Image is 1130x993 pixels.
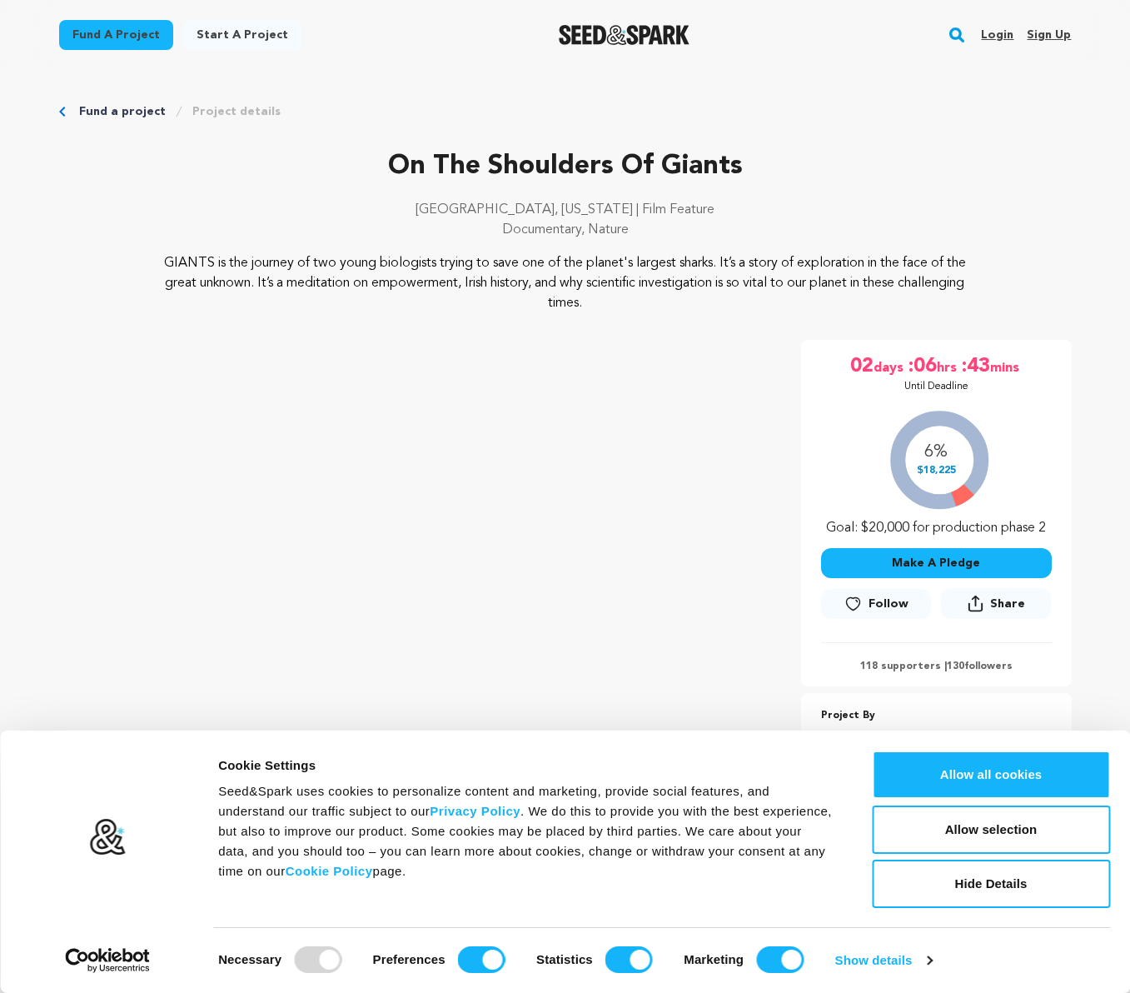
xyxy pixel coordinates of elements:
div: Breadcrumb [59,103,1072,120]
span: days [874,353,907,380]
a: Login [981,22,1013,48]
a: Show details [835,948,932,973]
button: Make A Pledge [821,548,1052,578]
strong: Preferences [373,952,446,966]
button: Allow selection [872,806,1110,854]
strong: Statistics [536,952,593,966]
a: Cookie Policy [286,864,373,878]
a: Privacy Policy [430,804,520,818]
a: Seed&Spark Homepage [559,25,689,45]
button: Share [941,588,1051,619]
span: :06 [907,353,937,380]
strong: Marketing [684,952,744,966]
span: hrs [937,353,960,380]
a: Fund a project [79,103,166,120]
span: Share [990,596,1025,612]
span: Share [941,588,1051,626]
a: Sign up [1027,22,1071,48]
img: logo [89,818,127,856]
span: :43 [960,353,990,380]
button: Hide Details [872,860,1110,908]
button: Allow all cookies [872,751,1110,799]
a: Project details [192,103,281,120]
span: Follow [869,596,908,612]
p: On The Shoulders Of Giants [59,147,1072,187]
a: Follow [821,589,931,619]
legend: Consent Selection [217,940,218,941]
strong: Necessary [218,952,281,966]
div: Seed&Spark uses cookies to personalize content and marketing, provide social features, and unders... [218,781,834,881]
img: Seed&Spark Logo Dark Mode [559,25,689,45]
span: 130 [947,661,964,671]
a: Fund a project [59,20,173,50]
a: Usercentrics Cookiebot - opens in a new window [35,948,181,973]
p: Until Deadline [904,380,968,393]
p: Project By [821,706,1052,726]
a: Start a project [183,20,301,50]
span: mins [990,353,1023,380]
div: Cookie Settings [218,756,834,776]
span: 02 [850,353,874,380]
p: Documentary, Nature [59,220,1072,240]
p: 118 supporters | followers [821,660,1052,673]
p: GIANTS is the journey of two young biologists trying to save one of the planet's largest sharks. ... [160,253,970,313]
p: [GEOGRAPHIC_DATA], [US_STATE] | Film Feature [59,200,1072,220]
